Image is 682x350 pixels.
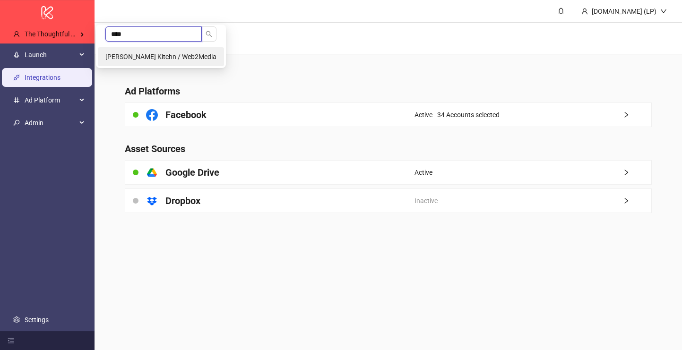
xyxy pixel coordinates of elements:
[165,108,207,121] h4: Facebook
[25,91,77,110] span: Ad Platform
[125,188,652,213] a: DropboxInactiveright
[414,110,500,120] span: Active - 34 Accounts selected
[623,111,651,118] span: right
[558,8,564,14] span: bell
[623,197,651,204] span: right
[623,169,651,176] span: right
[414,167,432,178] span: Active
[25,113,77,132] span: Admin
[125,102,652,127] a: FacebookActive - 34 Accounts selectedright
[581,8,588,15] span: user
[25,316,49,324] a: Settings
[25,74,60,81] a: Integrations
[25,30,93,38] span: The Thoughtful Agency
[165,166,219,179] h4: Google Drive
[588,6,660,17] div: [DOMAIN_NAME] (LP)
[125,160,652,185] a: Google DriveActiveright
[25,45,77,64] span: Launch
[125,142,652,155] h4: Asset Sources
[165,194,200,207] h4: Dropbox
[105,53,216,60] span: [PERSON_NAME] Kitchn / Web2Media
[8,337,14,344] span: menu-fold
[660,8,667,15] span: down
[125,85,652,98] h4: Ad Platforms
[414,196,438,206] span: Inactive
[13,51,20,58] span: rocket
[13,31,20,37] span: user
[13,97,20,103] span: number
[206,31,212,37] span: search
[13,120,20,126] span: key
